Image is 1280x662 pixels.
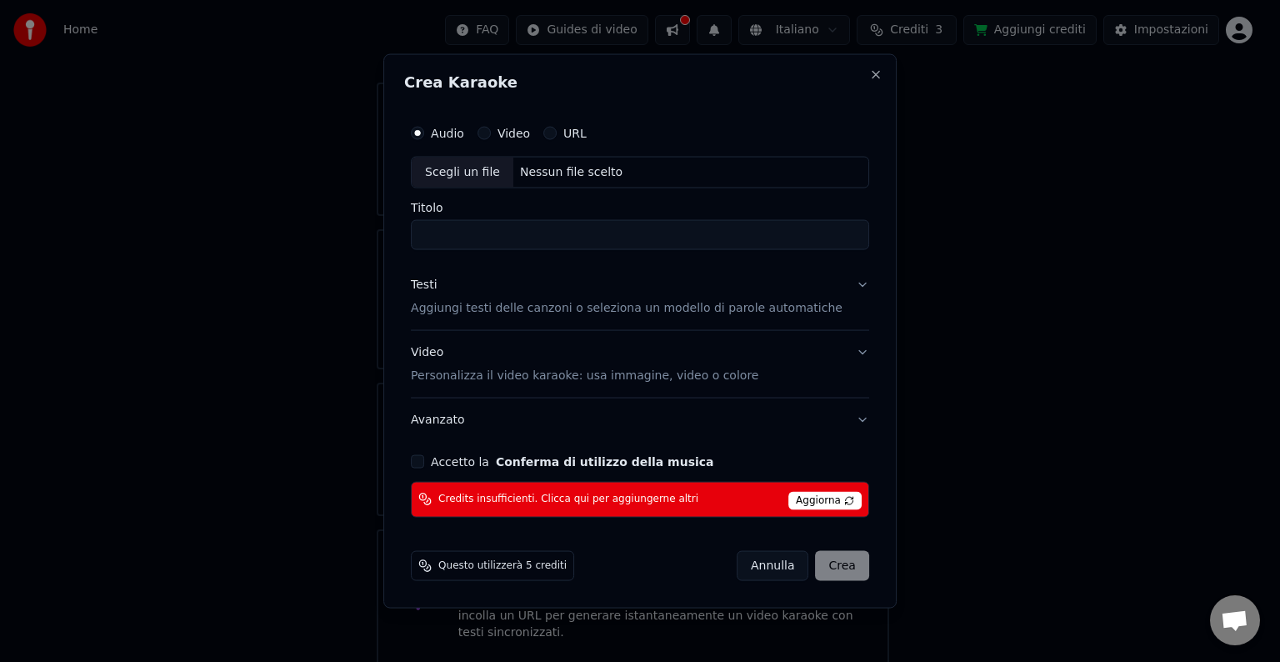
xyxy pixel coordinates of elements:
[431,128,464,139] label: Audio
[513,164,629,181] div: Nessun file scelto
[411,344,758,384] div: Video
[788,491,862,509] span: Aggiorna
[411,277,437,293] div: Testi
[411,300,842,317] p: Aggiungi testi delle canzoni o seleziona un modello di parole automatiche
[411,398,869,441] button: Avanzato
[431,455,713,467] label: Accetto la
[411,202,869,213] label: Titolo
[438,559,567,572] span: Questo utilizzerà 5 crediti
[497,128,530,139] label: Video
[412,158,513,188] div: Scegli un file
[411,367,758,384] p: Personalizza il video karaoke: usa immagine, video o colore
[404,75,876,90] h2: Crea Karaoke
[563,128,587,139] label: URL
[411,263,869,330] button: TestiAggiungi testi delle canzoni o seleziona un modello di parole automatiche
[438,493,698,506] span: Credits insufficienti. Clicca qui per aggiungerne altri
[496,455,714,467] button: Accetto la
[411,331,869,398] button: VideoPersonalizza il video karaoke: usa immagine, video o colore
[737,550,809,580] button: Annulla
